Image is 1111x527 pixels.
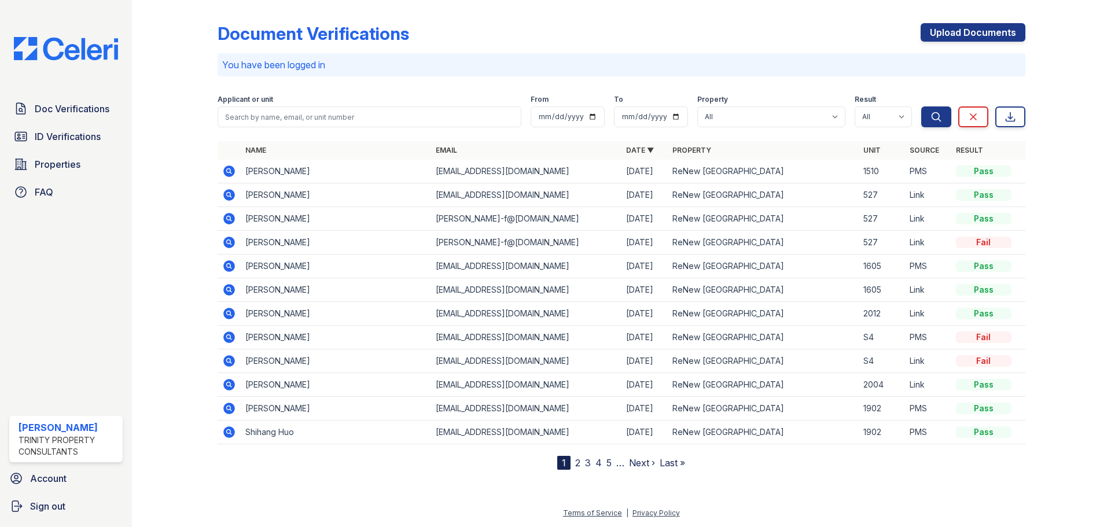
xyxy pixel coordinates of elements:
[905,231,951,255] td: Link
[621,160,668,183] td: [DATE]
[35,185,53,199] span: FAQ
[905,349,951,373] td: Link
[956,426,1011,438] div: Pass
[5,37,127,60] img: CE_Logo_Blue-a8612792a0a2168367f1c8372b55b34899dd931a85d93a1a3d3e32e68fde9ad4.png
[859,373,905,397] td: 2004
[241,160,431,183] td: [PERSON_NAME]
[910,146,939,154] a: Source
[660,457,685,469] a: Last »
[859,421,905,444] td: 1902
[9,97,123,120] a: Doc Verifications
[563,508,622,517] a: Terms of Service
[9,125,123,148] a: ID Verifications
[905,255,951,278] td: PMS
[956,355,1011,367] div: Fail
[859,349,905,373] td: S4
[859,255,905,278] td: 1605
[668,255,858,278] td: ReNew [GEOGRAPHIC_DATA]
[626,146,654,154] a: Date ▼
[956,165,1011,177] div: Pass
[855,95,876,104] label: Result
[668,207,858,231] td: ReNew [GEOGRAPHIC_DATA]
[632,508,680,517] a: Privacy Policy
[241,326,431,349] td: [PERSON_NAME]
[30,499,65,513] span: Sign out
[241,183,431,207] td: [PERSON_NAME]
[668,302,858,326] td: ReNew [GEOGRAPHIC_DATA]
[218,106,521,127] input: Search by name, email, or unit number
[35,102,109,116] span: Doc Verifications
[241,302,431,326] td: [PERSON_NAME]
[241,397,431,421] td: [PERSON_NAME]
[905,207,951,231] td: Link
[956,331,1011,343] div: Fail
[241,278,431,302] td: [PERSON_NAME]
[956,237,1011,248] div: Fail
[859,397,905,421] td: 1902
[956,379,1011,390] div: Pass
[905,278,951,302] td: Link
[557,456,571,470] div: 1
[222,58,1021,72] p: You have been logged in
[621,373,668,397] td: [DATE]
[241,421,431,444] td: Shihang Huo
[621,255,668,278] td: [DATE]
[241,207,431,231] td: [PERSON_NAME]
[863,146,881,154] a: Unit
[621,183,668,207] td: [DATE]
[956,146,983,154] a: Result
[218,23,409,44] div: Document Verifications
[668,373,858,397] td: ReNew [GEOGRAPHIC_DATA]
[859,160,905,183] td: 1510
[956,308,1011,319] div: Pass
[606,457,612,469] a: 5
[431,231,621,255] td: [PERSON_NAME]-f@[DOMAIN_NAME]
[621,207,668,231] td: [DATE]
[241,255,431,278] td: [PERSON_NAME]
[621,349,668,373] td: [DATE]
[668,231,858,255] td: ReNew [GEOGRAPHIC_DATA]
[905,421,951,444] td: PMS
[241,231,431,255] td: [PERSON_NAME]
[245,146,266,154] a: Name
[241,373,431,397] td: [PERSON_NAME]
[956,284,1011,296] div: Pass
[668,349,858,373] td: ReNew [GEOGRAPHIC_DATA]
[431,349,621,373] td: [EMAIL_ADDRESS][DOMAIN_NAME]
[672,146,711,154] a: Property
[19,434,118,458] div: Trinity Property Consultants
[905,326,951,349] td: PMS
[668,326,858,349] td: ReNew [GEOGRAPHIC_DATA]
[531,95,549,104] label: From
[905,160,951,183] td: PMS
[956,260,1011,272] div: Pass
[9,153,123,176] a: Properties
[697,95,728,104] label: Property
[668,421,858,444] td: ReNew [GEOGRAPHIC_DATA]
[621,302,668,326] td: [DATE]
[621,231,668,255] td: [DATE]
[859,207,905,231] td: 527
[5,495,127,518] a: Sign out
[241,349,431,373] td: [PERSON_NAME]
[859,183,905,207] td: 527
[626,508,628,517] div: |
[614,95,623,104] label: To
[668,397,858,421] td: ReNew [GEOGRAPHIC_DATA]
[431,373,621,397] td: [EMAIL_ADDRESS][DOMAIN_NAME]
[668,183,858,207] td: ReNew [GEOGRAPHIC_DATA]
[431,183,621,207] td: [EMAIL_ADDRESS][DOMAIN_NAME]
[9,180,123,204] a: FAQ
[595,457,602,469] a: 4
[905,397,951,421] td: PMS
[859,302,905,326] td: 2012
[5,467,127,490] a: Account
[431,421,621,444] td: [EMAIL_ADDRESS][DOMAIN_NAME]
[859,326,905,349] td: S4
[585,457,591,469] a: 3
[621,397,668,421] td: [DATE]
[956,189,1011,201] div: Pass
[621,326,668,349] td: [DATE]
[431,302,621,326] td: [EMAIL_ADDRESS][DOMAIN_NAME]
